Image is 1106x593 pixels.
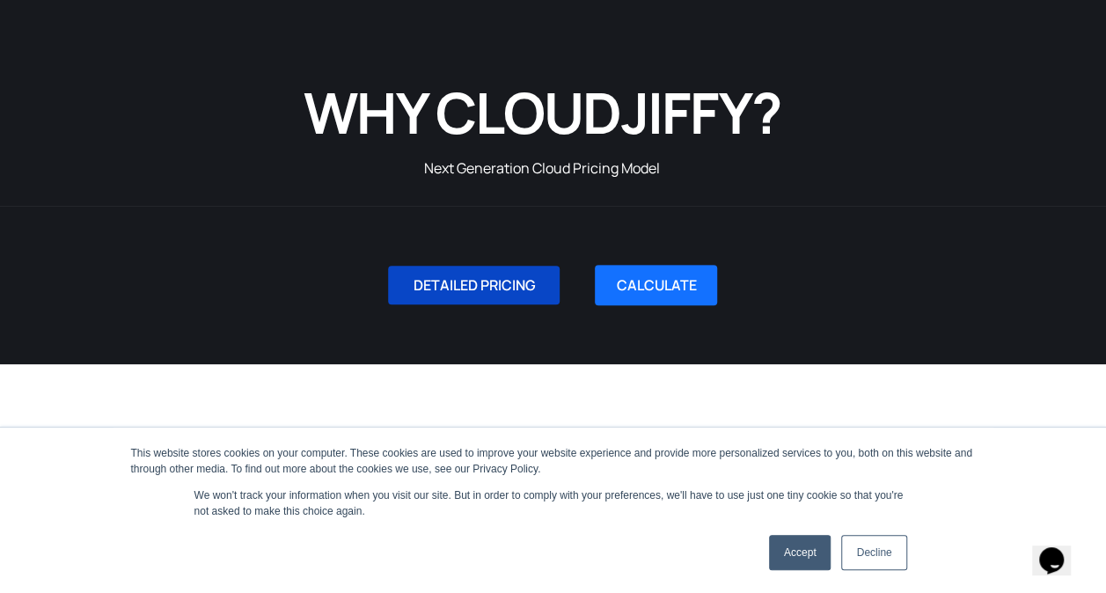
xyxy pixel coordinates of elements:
[388,266,560,304] a: DETAILED PRICING
[275,76,810,149] h1: WHY CLOUDJIFFY?
[275,157,810,180] p: Next Generation Cloud Pricing Model
[413,278,535,292] span: DETAILED PRICING
[131,445,976,477] div: This website stores cookies on your computer. These cookies are used to improve your website expe...
[841,535,906,570] a: Decline
[595,265,717,305] a: CALCULATE
[1032,523,1088,575] iframe: chat widget
[194,487,912,519] p: We won't track your information when you visit our site. But in order to comply with your prefere...
[769,535,831,570] a: Accept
